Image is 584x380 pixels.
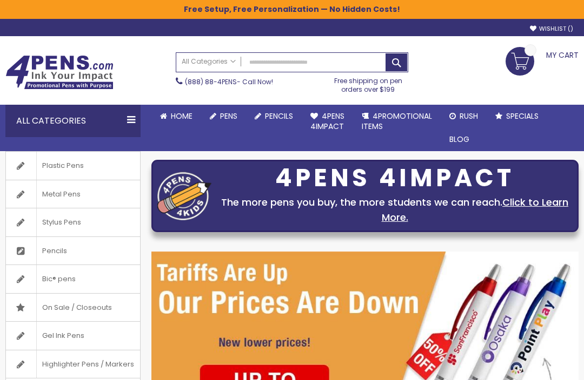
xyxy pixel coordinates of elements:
a: Pencils [246,105,302,128]
span: Highlighter Pens / Markers [36,350,140,378]
span: Pencils [265,111,293,121]
a: (888) 88-4PENS [185,77,237,86]
a: 4PROMOTIONALITEMS [353,105,441,138]
a: Plastic Pens [6,152,140,180]
div: The more pens you buy, the more students we can reach. [217,195,573,225]
span: Pencils [36,237,72,265]
span: Gel Ink Pens [36,322,90,350]
a: Home [151,105,201,128]
a: Bic® pens [6,265,140,293]
div: Free shipping on pen orders over $199 [328,72,408,94]
span: Blog [449,134,469,145]
span: Rush [460,111,478,121]
a: All Categories [176,53,241,71]
a: Rush [441,105,487,128]
span: Bic® pens [36,265,81,293]
span: All Categories [182,57,236,66]
span: Metal Pens [36,180,86,208]
a: Gel Ink Pens [6,322,140,350]
a: Pencils [6,237,140,265]
a: Wishlist [530,25,573,33]
img: four_pen_logo.png [157,172,211,221]
img: 4Pens Custom Pens and Promotional Products [5,55,114,90]
a: On Sale / Closeouts [6,294,140,322]
div: 4PENS 4IMPACT [217,167,573,189]
a: Metal Pens [6,180,140,208]
span: - Call Now! [185,77,273,86]
div: All Categories [5,105,141,137]
span: 4PROMOTIONAL ITEMS [362,111,432,132]
span: Stylus Pens [36,208,87,236]
span: On Sale / Closeouts [36,294,117,322]
a: Highlighter Pens / Markers [6,350,140,378]
a: Blog [441,128,478,151]
span: Pens [220,111,237,121]
span: Home [171,111,193,121]
a: Pens [201,105,246,128]
span: Specials [506,111,539,121]
a: Stylus Pens [6,208,140,236]
span: Plastic Pens [36,152,89,180]
a: Specials [487,105,547,128]
a: 4Pens4impact [302,105,353,138]
span: 4Pens 4impact [310,111,344,132]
